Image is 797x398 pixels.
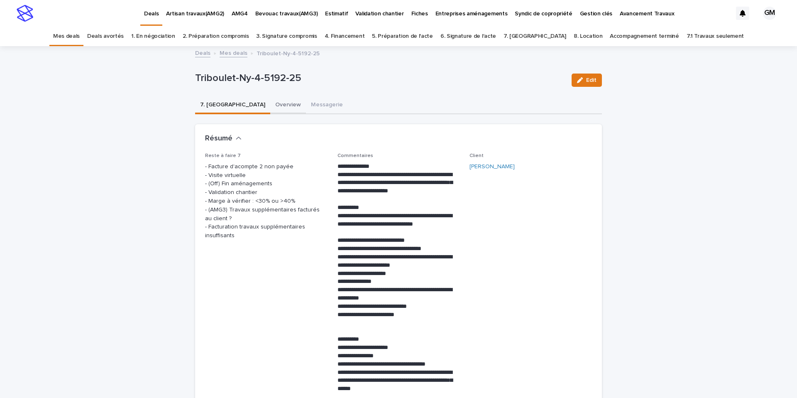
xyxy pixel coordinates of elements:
[131,27,175,46] a: 1. En négociation
[469,162,515,171] a: [PERSON_NAME]
[257,48,320,57] p: Triboulet-Ny-4-5192-25
[220,48,247,57] a: Mes deals
[205,134,232,143] h2: Résumé
[195,48,210,57] a: Deals
[17,5,33,22] img: stacker-logo-s-only.png
[574,27,603,46] a: 8. Location
[440,27,496,46] a: 6. Signature de l'acte
[372,27,433,46] a: 5. Préparation de l'acte
[195,97,270,114] button: 7. [GEOGRAPHIC_DATA]
[572,74,602,87] button: Edit
[183,27,249,46] a: 2. Préparation compromis
[205,162,328,240] p: - Facture d'acompte 2 non payée - Visite virtuelle - (Off) Fin aménagements - Validation chantier...
[504,27,566,46] a: 7. [GEOGRAPHIC_DATA]
[337,153,373,158] span: Commentaires
[270,97,306,114] button: Overview
[586,77,597,83] span: Edit
[687,27,744,46] a: 7.1 Travaux seulement
[205,134,242,143] button: Résumé
[205,153,241,158] span: Reste à faire 7
[87,27,124,46] a: Deals avortés
[763,7,776,20] div: GM
[195,72,565,84] p: Triboulet-Ny-4-5192-25
[306,97,348,114] button: Messagerie
[469,153,484,158] span: Client
[325,27,365,46] a: 4. Financement
[610,27,679,46] a: Accompagnement terminé
[53,27,80,46] a: Mes deals
[256,27,317,46] a: 3. Signature compromis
